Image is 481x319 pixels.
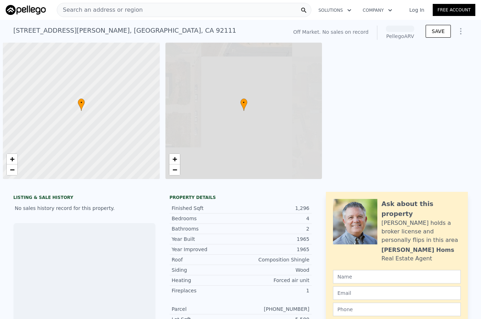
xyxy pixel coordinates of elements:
span: • [78,99,85,106]
input: Name [333,270,461,283]
div: Siding [172,266,241,274]
div: Property details [170,195,312,200]
a: Zoom out [7,164,17,175]
span: + [10,155,15,163]
div: Off Market. No sales on record [293,28,368,36]
div: 1965 [241,236,310,243]
div: Parcel [172,306,241,313]
div: Year Improved [172,246,241,253]
div: Forced air unit [241,277,310,284]
div: LISTING & SALE HISTORY [13,195,155,202]
button: Show Options [454,24,468,38]
div: Bathrooms [172,225,241,232]
span: • [240,99,247,106]
div: [STREET_ADDRESS][PERSON_NAME] , [GEOGRAPHIC_DATA] , CA 92111 [13,26,236,36]
div: Year Built [172,236,241,243]
input: Phone [333,303,461,316]
div: 4 [241,215,310,222]
div: Bedrooms [172,215,241,222]
div: • [240,98,247,111]
a: Log In [401,6,433,13]
div: Heating [172,277,241,284]
div: Finished Sqft [172,205,241,212]
input: Email [333,286,461,300]
button: Solutions [313,4,357,17]
div: [PERSON_NAME] Homs [382,246,454,254]
div: 1 [241,287,310,294]
div: 1,296 [241,205,310,212]
button: Company [357,4,398,17]
a: Free Account [433,4,475,16]
div: Roof [172,256,241,263]
span: Search an address or region [57,6,143,14]
img: Pellego [6,5,46,15]
div: Pellego ARV [386,33,414,40]
div: 1965 [241,246,310,253]
div: • [78,98,85,111]
a: Zoom in [7,154,17,164]
div: [PHONE_NUMBER] [241,306,310,313]
a: Zoom in [169,154,180,164]
div: [PERSON_NAME] holds a broker license and personally flips in this area [382,219,461,244]
div: Ask about this property [382,199,461,219]
button: SAVE [426,25,450,38]
div: Wood [241,266,310,274]
span: + [172,155,177,163]
div: No sales history record for this property. [13,202,155,215]
a: Zoom out [169,164,180,175]
div: Real Estate Agent [382,254,432,263]
span: − [10,165,15,174]
div: 2 [241,225,310,232]
span: − [172,165,177,174]
div: Fireplaces [172,287,241,294]
div: Composition Shingle [241,256,310,263]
